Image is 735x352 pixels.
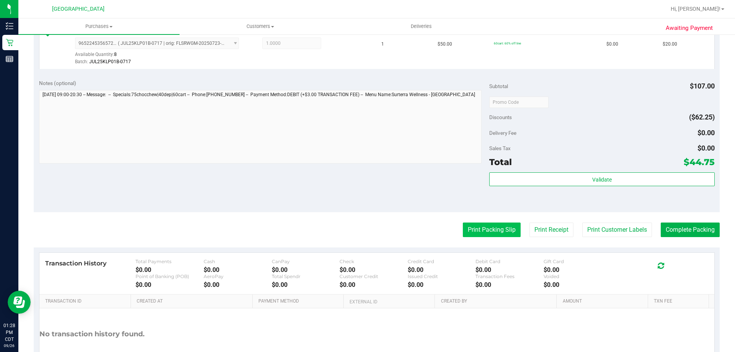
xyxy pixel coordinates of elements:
div: $0.00 [272,281,340,288]
span: Discounts [489,110,512,124]
div: $0.00 [408,281,476,288]
a: Amount [563,298,645,305]
span: Subtotal [489,83,508,89]
span: Deliveries [400,23,442,30]
div: Credit Card [408,259,476,264]
a: Customers [180,18,341,34]
span: $0.00 [606,41,618,48]
span: $0.00 [697,129,715,137]
span: 1 [381,41,384,48]
span: Total [489,157,512,167]
p: 09/26 [3,343,15,349]
button: Validate [489,172,714,186]
span: ($62.25) [689,113,715,121]
span: Notes (optional) [39,80,76,86]
a: Payment Method [258,298,341,305]
div: $0.00 [136,281,204,288]
div: Customer Credit [340,273,408,279]
inline-svg: Retail [6,39,13,46]
span: Delivery Fee [489,130,516,136]
div: $0.00 [475,266,544,273]
span: JUL25KLP01B-0717 [89,59,131,64]
div: Gift Card [544,259,612,264]
a: Purchases [18,18,180,34]
div: $0.00 [475,281,544,288]
div: $0.00 [408,266,476,273]
div: Total Spendr [272,273,340,279]
span: $20.00 [663,41,677,48]
inline-svg: Reports [6,55,13,63]
div: Transaction Fees [475,273,544,279]
div: $0.00 [204,266,272,273]
span: $50.00 [438,41,452,48]
span: $44.75 [684,157,715,167]
button: Print Packing Slip [463,223,521,237]
input: Promo Code [489,97,549,108]
span: Awaiting Payment [666,24,713,33]
th: External ID [343,295,434,308]
button: Print Customer Labels [582,223,652,237]
span: Sales Tax [489,145,511,151]
div: Voided [544,273,612,279]
span: Purchases [18,23,180,30]
a: Created By [441,298,554,305]
div: Debit Card [475,259,544,264]
iframe: Resource center [8,291,31,314]
div: $0.00 [544,281,612,288]
div: $0.00 [544,266,612,273]
div: AeroPay [204,273,272,279]
button: Complete Packing [661,223,720,237]
div: $0.00 [272,266,340,273]
div: $0.00 [340,266,408,273]
span: 8 [114,52,117,57]
a: Transaction ID [45,298,128,305]
button: Print Receipt [529,223,573,237]
a: Deliveries [341,18,502,34]
div: $0.00 [340,281,408,288]
span: [GEOGRAPHIC_DATA] [52,6,105,12]
a: Txn Fee [654,298,706,305]
div: Available Quantity: [75,49,247,64]
div: $0.00 [204,281,272,288]
div: CanPay [272,259,340,264]
span: Customers [180,23,340,30]
div: Point of Banking (POB) [136,273,204,279]
span: Batch: [75,59,88,64]
span: $107.00 [690,82,715,90]
p: 01:28 PM CDT [3,322,15,343]
div: Cash [204,259,272,264]
inline-svg: Inventory [6,22,13,30]
div: Total Payments [136,259,204,264]
span: Hi, [PERSON_NAME]! [671,6,720,12]
a: Created At [137,298,249,305]
span: Validate [592,177,612,183]
div: Issued Credit [408,273,476,279]
span: 60cart: 60% off line [494,41,521,45]
div: $0.00 [136,266,204,273]
span: $0.00 [697,144,715,152]
div: Check [340,259,408,264]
